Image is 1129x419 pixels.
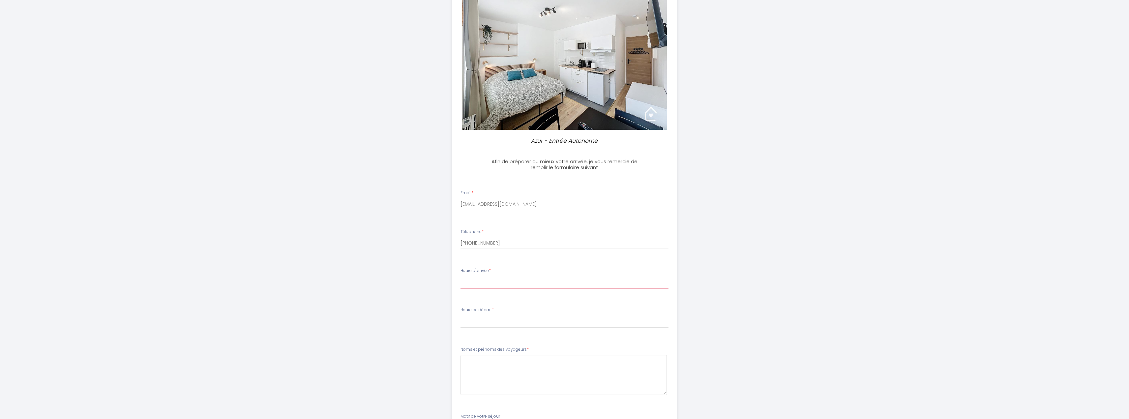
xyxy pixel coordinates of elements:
[491,159,638,170] h3: Afin de préparer au mieux votre arrivée, je vous remercie de remplir le formulaire suivant
[461,190,473,196] label: Email
[461,268,491,274] label: Heure d'arrivée
[494,136,635,145] p: Azur - Entrée Autonome
[461,346,529,353] label: Noms et prénoms des voyageurs
[461,307,494,313] label: Heure de départ
[461,229,484,235] label: Téléphone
